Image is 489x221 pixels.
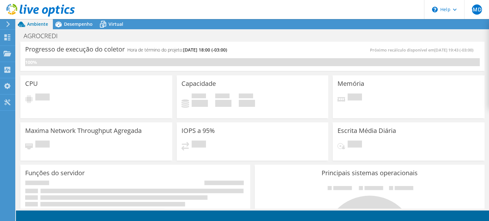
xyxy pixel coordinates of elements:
h4: Hora de término do projeto: [127,46,227,53]
span: Pendente [35,93,50,102]
h4: 0 GiB [239,100,255,107]
h3: Maxima Network Throughput Agregada [25,127,142,134]
h3: Memória [337,80,364,87]
h3: Principais sistemas operacionais [259,169,480,176]
h3: Escrita Média Diária [337,127,396,134]
h4: 0 GiB [215,100,231,107]
span: Pendente [348,141,362,149]
h3: IOPS a 95% [181,127,215,134]
span: Disponível [215,93,230,100]
span: [DATE] 19:43 (-03:00) [434,47,473,53]
span: Desempenho [64,21,93,27]
span: Pendente [348,93,362,102]
span: Pendente [192,141,206,149]
svg: \n [432,7,438,12]
h3: Capacidade [181,80,216,87]
span: Ambiente [27,21,48,27]
h4: 0 GiB [192,100,208,107]
span: Próximo recálculo disponível em [370,47,477,53]
span: GMDS [472,4,482,15]
h1: AGROCREDI [21,32,67,39]
span: Usado [192,93,206,100]
h3: CPU [25,80,38,87]
span: Virtual [109,21,123,27]
span: [DATE] 18:00 (-03:00) [183,47,227,53]
span: Total [239,93,253,100]
span: Pendente [35,141,50,149]
h3: Funções do servidor [25,169,85,176]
